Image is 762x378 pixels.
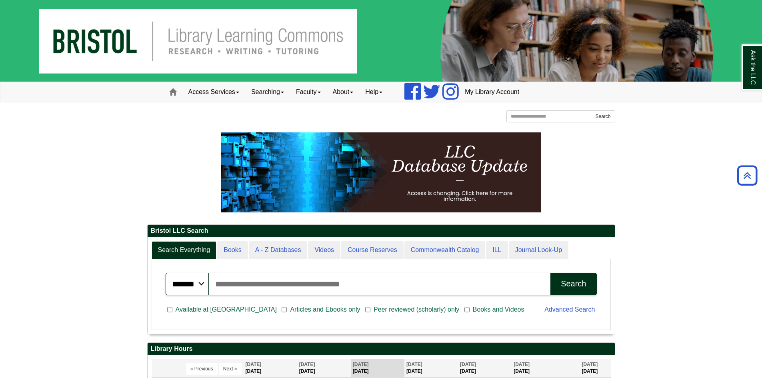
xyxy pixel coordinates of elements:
[561,279,586,288] div: Search
[246,362,262,367] span: [DATE]
[327,82,360,102] a: About
[458,359,512,377] th: [DATE]
[167,306,172,313] input: Available at [GEOGRAPHIC_DATA]
[221,132,541,212] img: HTML tutorial
[249,241,308,259] a: A - Z Databases
[148,343,615,355] h2: Library Hours
[512,359,580,377] th: [DATE]
[550,273,596,295] button: Search
[486,241,508,259] a: ILL
[514,362,530,367] span: [DATE]
[287,305,363,314] span: Articles and Ebooks only
[365,306,370,313] input: Peer reviewed (scholarly) only
[148,225,615,237] h2: Bristol LLC Search
[406,362,422,367] span: [DATE]
[470,305,528,314] span: Books and Videos
[734,170,760,181] a: Back to Top
[152,241,217,259] a: Search Everything
[353,362,369,367] span: [DATE]
[217,241,248,259] a: Books
[245,82,290,102] a: Searching
[460,362,476,367] span: [DATE]
[404,359,458,377] th: [DATE]
[341,241,404,259] a: Course Reserves
[219,363,242,375] button: Next »
[370,305,462,314] span: Peer reviewed (scholarly) only
[290,82,327,102] a: Faculty
[308,241,340,259] a: Videos
[464,306,470,313] input: Books and Videos
[182,82,245,102] a: Access Services
[459,82,525,102] a: My Library Account
[297,359,351,377] th: [DATE]
[244,359,297,377] th: [DATE]
[591,110,615,122] button: Search
[509,241,568,259] a: Journal Look-Up
[582,362,598,367] span: [DATE]
[186,363,218,375] button: « Previous
[544,306,595,313] a: Advanced Search
[351,359,404,377] th: [DATE]
[580,359,610,377] th: [DATE]
[404,241,486,259] a: Commonwealth Catalog
[172,305,280,314] span: Available at [GEOGRAPHIC_DATA]
[299,362,315,367] span: [DATE]
[359,82,388,102] a: Help
[282,306,287,313] input: Articles and Ebooks only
